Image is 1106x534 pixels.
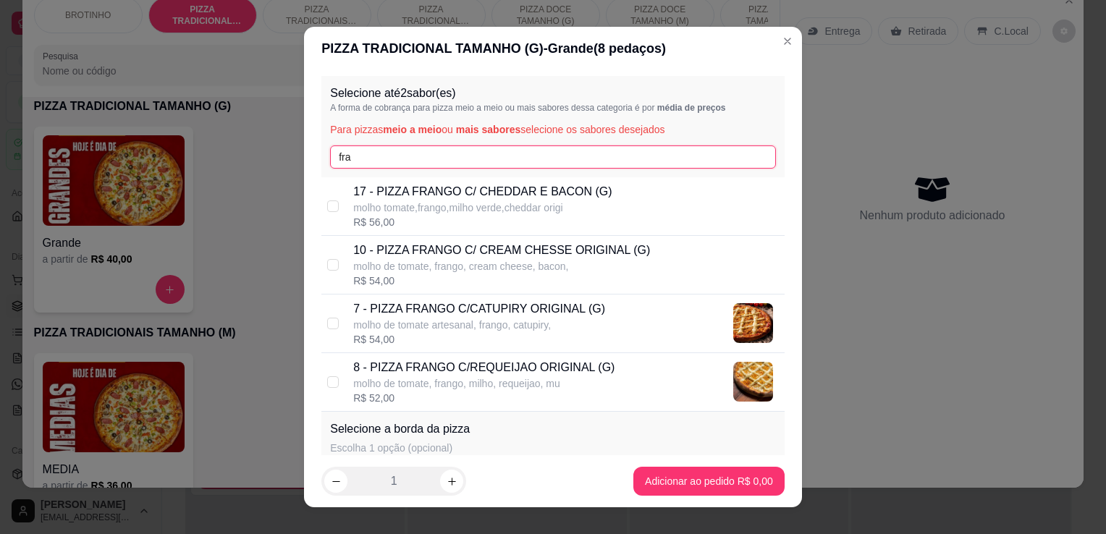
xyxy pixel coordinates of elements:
p: molho de tomate artesanal, frango, catupiry, [353,318,605,332]
span: meio a meio [383,124,442,135]
p: 1 [391,472,397,490]
div: R$ 54,00 [353,332,605,347]
p: molho tomate,frango,milho verde,cheddar origi [353,200,612,215]
p: A forma de cobrança para pizza meio a meio ou mais sabores dessa categoria é por [330,102,776,114]
img: product-image [733,362,773,402]
div: R$ 52,00 [353,391,615,405]
img: product-image [733,303,773,343]
p: Selecione a borda da pizza [330,420,470,438]
span: média de preços [657,103,726,113]
p: Escolha 1 opção (opcional) [330,441,470,455]
div: R$ 56,00 [353,215,612,229]
button: Close [776,30,799,53]
input: Pesquise pelo nome do sabor [330,145,776,169]
p: 17 - PIZZA FRANGO C/ CHEDDAR E BACON (G) [353,183,612,200]
button: increase-product-quantity [440,470,463,493]
button: Adicionar ao pedido R$ 0,00 [633,467,785,496]
span: mais sabores [456,124,521,135]
p: Selecione até 2 sabor(es) [330,85,776,102]
button: decrease-product-quantity [324,470,347,493]
p: molho de tomate, frango, cream cheese, bacon, [353,259,650,274]
div: PIZZA TRADICIONAL TAMANHO (G) - Grande ( 8 pedaços) [321,38,785,59]
p: 10 - PIZZA FRANGO C/ CREAM CHESSE ORIGINAL (G) [353,242,650,259]
p: molho de tomate, frango, milho, requeijao, mu [353,376,615,391]
p: 8 - PIZZA FRANGO C/REQUEIJAO ORIGINAL (G) [353,359,615,376]
p: Para pizzas ou selecione os sabores desejados [330,122,776,137]
div: R$ 54,00 [353,274,650,288]
p: 7 - PIZZA FRANGO C/CATUPIRY ORIGINAL (G) [353,300,605,318]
